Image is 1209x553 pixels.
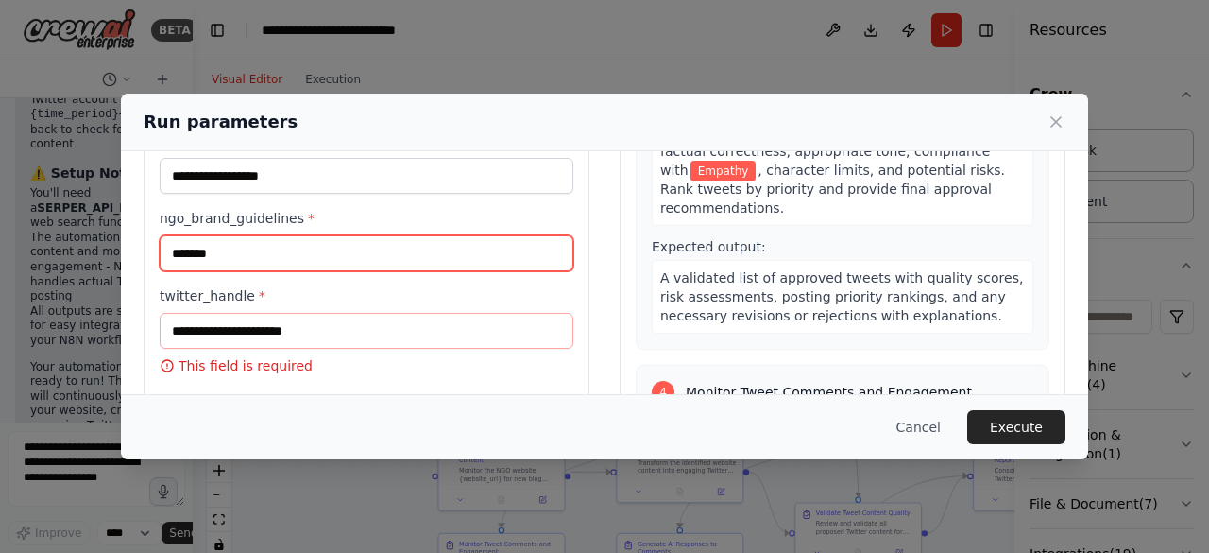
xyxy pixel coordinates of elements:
[686,383,972,402] span: Monitor Tweet Comments and Engagement
[160,286,573,305] label: twitter_handle
[160,209,573,228] label: ngo_brand_guidelines
[881,410,956,444] button: Cancel
[690,161,757,181] span: Variable: ngo_brand_guidelines
[144,109,298,135] h2: Run parameters
[652,239,766,254] span: Expected output:
[160,356,573,375] p: This field is required
[967,410,1065,444] button: Execute
[160,390,573,409] label: time_period
[652,381,674,404] div: 4
[660,163,1005,216] span: , character limits, and potential risks. Rank tweets by priority and provide final approval recom...
[660,270,1023,323] span: A validated list of approved tweets with quality scores, risk assessments, posting priority ranki...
